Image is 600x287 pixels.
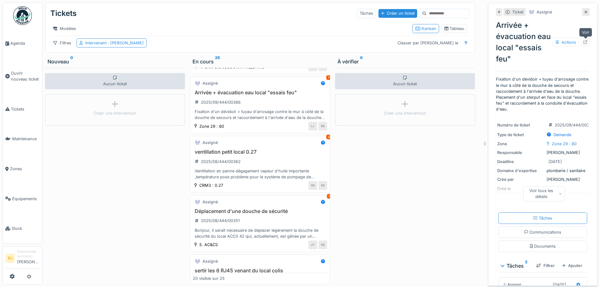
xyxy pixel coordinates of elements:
div: BB [318,122,327,131]
div: À vérifier [337,58,472,65]
div: [DATE] [548,159,562,165]
div: JV [308,240,317,249]
sup: 25 [215,58,220,65]
div: BB [318,181,327,190]
sup: 0 [360,58,363,65]
div: Ventillation en panne dégagement vapeur d'huile importante ,température pose problème pour le sys... [193,168,327,180]
div: Zone [497,141,544,147]
div: Communications [524,229,562,235]
a: Équipements [3,184,42,214]
div: Type de ticket [497,132,544,138]
sup: 0 [70,58,73,65]
a: RJ Responsable technicien[PERSON_NAME] [5,249,40,269]
div: 2025/09/444/00366 [555,122,594,128]
div: Domaine d'expertise [497,168,544,174]
span: Stock [12,225,40,231]
div: Filtrer [534,261,557,270]
div: Bonjour, il serait nécessaire de déplacer légèrement la douche de sécurité du local ACCS 42 qui, ... [193,227,327,239]
div: LJ [308,122,317,131]
div: Zone 29 : 80 [552,141,577,147]
p: Fixation d'un dévidoir + tuyau d'arrosage contre le mur à côté de la douche de secours et raccord... [496,76,590,112]
a: Tickets [3,94,42,124]
div: 2025/09/444/00366 [201,99,241,105]
span: Ouvrir nouveau ticket [11,70,40,82]
div: Kanban [415,26,436,32]
div: Zone 29 : 80 [199,123,224,129]
div: Voir [579,28,592,37]
span: Agenda [10,40,40,46]
div: RB [308,181,317,190]
div: Numéro de ticket [497,122,544,128]
h3: sertir les 6 RJ45 venant du local colis [193,268,327,274]
div: Nouveau [47,58,182,65]
h3: Arrivée + évacuation eau local "essais feu" [193,90,327,96]
div: [PERSON_NAME] [497,150,588,156]
div: Fixation d'un dévidoir + tuyau d'arrosage contre le mur à côté de la douche de secours et raccord... [193,109,327,121]
div: En cours [192,58,327,65]
div: Créer une intervention [94,110,136,116]
div: Actions [553,38,579,47]
span: Zones [10,166,40,172]
div: Responsable [497,150,544,156]
div: Documents [530,243,556,249]
div: BB [318,240,327,249]
div: Assigné [202,140,218,146]
div: Créé par [497,176,544,182]
img: Badge_color-CXgf-gQk.svg [13,6,32,25]
a: Maintenance [3,124,42,154]
span: Tickets [11,106,40,112]
a: Stock [3,214,42,244]
div: Assigné [537,9,552,15]
div: 20 visible sur 25 [193,276,225,282]
div: Tâches [533,215,552,221]
div: Modèles [50,24,79,33]
div: Classer par [PERSON_NAME] le [395,38,461,47]
div: 2025/08/444/00351 [201,218,240,224]
li: RJ [5,254,15,263]
span: : [PERSON_NAME] [107,41,144,45]
h3: ventillation petit local 0.27 [193,149,327,155]
div: 4 [326,135,331,139]
div: 1 [327,194,331,199]
div: Aucun ticket [335,73,475,89]
div: CRM3 : 0.27 [199,182,223,188]
div: Assigné [202,199,218,205]
div: Tâches [501,262,531,270]
div: plomberie / sanitaire [497,168,588,174]
h3: Déplacement d'une douche de sécurité [193,208,327,214]
div: Ajouter [560,261,585,270]
span: Maintenance [12,136,40,142]
a: Zones [3,154,42,184]
div: Tâches [357,9,376,18]
div: Demande [553,132,571,138]
div: Intervenant [85,40,144,46]
div: Arrivée + évacuation eau local "essais feu" [496,20,590,65]
div: Créer une intervention [384,110,426,116]
sup: 2 [525,262,527,270]
div: Tableau [444,26,464,32]
div: Assigné [202,258,218,264]
div: Deadline [497,159,544,165]
li: [PERSON_NAME] [17,249,40,267]
div: [PERSON_NAME] [497,176,588,182]
div: Voir tous les détails [523,186,565,201]
a: Agenda [3,28,42,58]
div: Responsable technicien [17,249,40,259]
div: Ticket [512,9,523,15]
div: Tickets [50,5,77,22]
div: Assigné [202,80,218,86]
div: 5. AC&CS [199,242,218,248]
div: Filtres [50,38,74,47]
div: 2025/08/444/00362 [201,159,241,165]
div: Créer un ticket [378,9,417,17]
div: 7 [326,75,331,80]
div: Aucun ticket [45,73,185,89]
span: Équipements [12,196,40,202]
a: Ouvrir nouveau ticket [3,58,42,94]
